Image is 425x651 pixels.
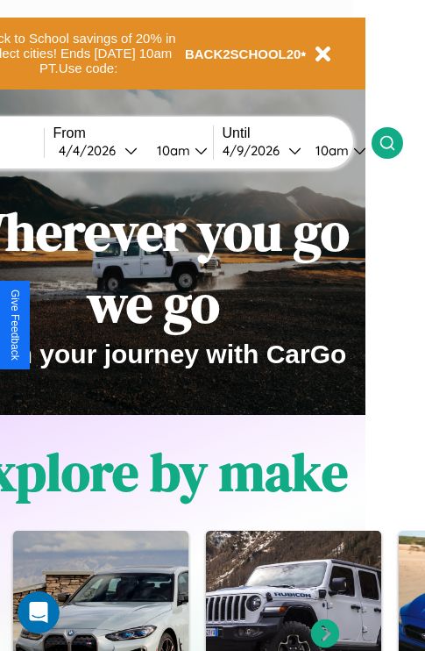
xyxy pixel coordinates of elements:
iframe: Intercom live chat [18,591,60,633]
button: 4/4/2026 [53,141,143,160]
label: From [53,125,213,141]
div: 10am [307,142,353,159]
div: 4 / 9 / 2026 [223,142,288,159]
div: 10am [148,142,195,159]
button: 10am [143,141,213,160]
label: Until [223,125,372,141]
div: 4 / 4 / 2026 [59,142,124,159]
div: Give Feedback [9,290,21,361]
b: BACK2SCHOOL20 [185,46,301,61]
button: 10am [301,141,372,160]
